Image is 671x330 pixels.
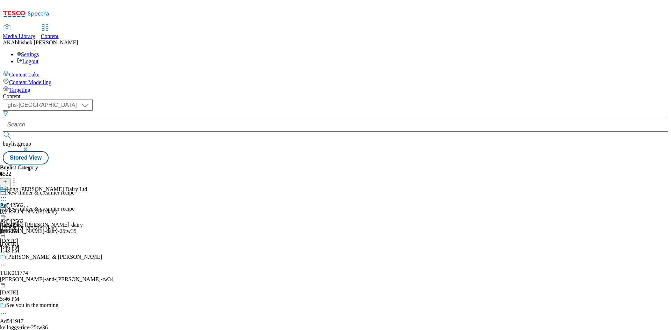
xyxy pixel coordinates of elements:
a: Content [41,25,59,39]
span: Content [41,33,59,39]
a: Targeting [3,86,668,93]
span: Targeting [9,87,30,93]
div: [PERSON_NAME] & [PERSON_NAME] [6,254,102,260]
a: Content Lake [3,70,668,78]
button: Stored View [3,151,49,164]
a: Logout [17,58,38,64]
span: buylistgroup [3,141,31,147]
a: Content Modelling [3,78,668,86]
svg: Search Filters [3,111,8,116]
div: Content [3,93,668,100]
input: Search [3,118,668,132]
div: Long [PERSON_NAME] Dairy Ltd [6,186,87,192]
span: Content Modelling [9,79,51,85]
div: See you in the morning [6,302,58,308]
a: Settings [17,51,39,57]
span: Abhishek [PERSON_NAME] [11,39,78,45]
span: AK [3,39,11,45]
span: Content Lake [9,72,39,78]
a: Media Library [3,25,35,39]
span: Media Library [3,33,35,39]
